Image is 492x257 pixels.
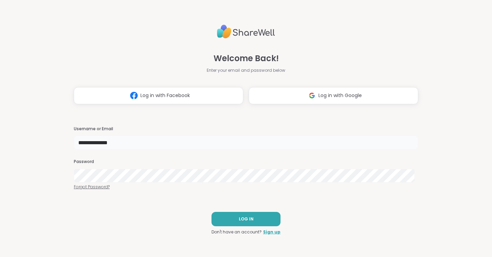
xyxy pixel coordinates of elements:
[239,216,254,222] span: LOG IN
[305,89,318,102] img: ShareWell Logomark
[207,67,285,73] span: Enter your email and password below
[74,87,243,104] button: Log in with Facebook
[249,87,418,104] button: Log in with Google
[74,184,418,190] a: Forgot Password?
[127,89,140,102] img: ShareWell Logomark
[211,212,281,226] button: LOG IN
[211,229,262,235] span: Don't have an account?
[74,159,418,165] h3: Password
[217,22,275,41] img: ShareWell Logo
[214,52,279,65] span: Welcome Back!
[263,229,281,235] a: Sign up
[318,92,362,99] span: Log in with Google
[74,126,418,132] h3: Username or Email
[140,92,190,99] span: Log in with Facebook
